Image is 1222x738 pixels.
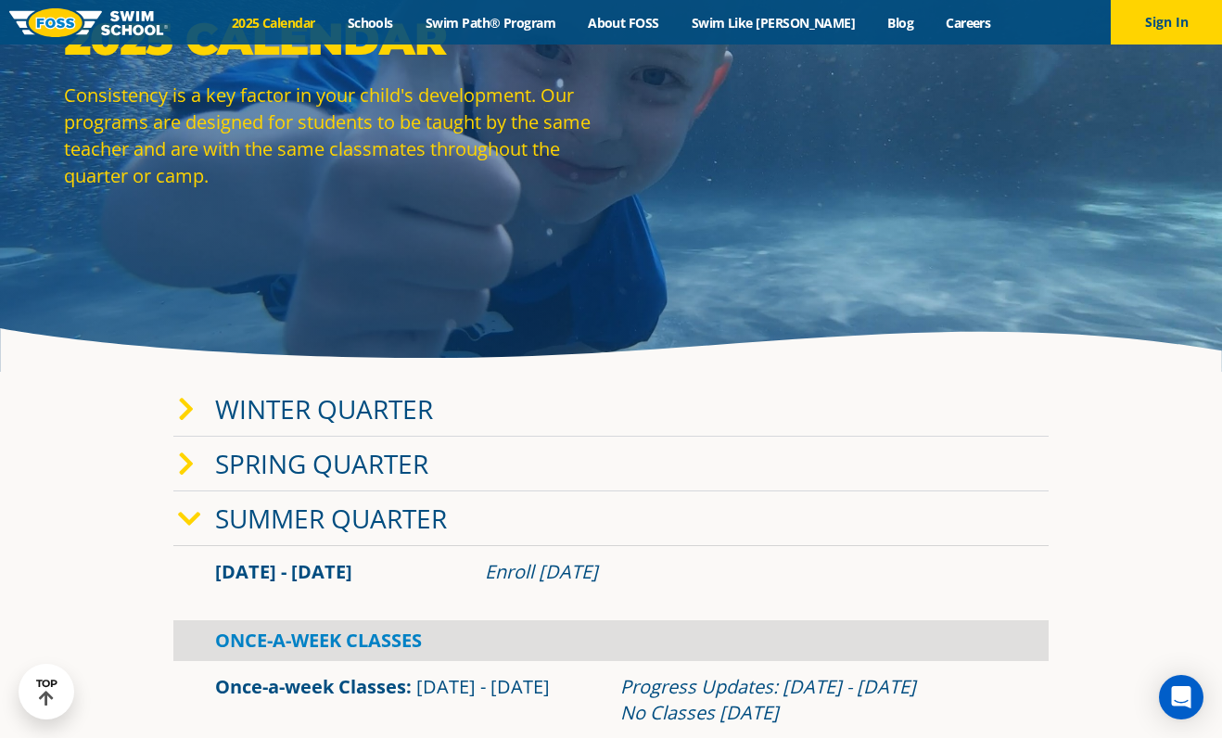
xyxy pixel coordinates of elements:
a: Swim Path® Program [409,14,571,32]
a: Once-a-week Classes [215,674,406,699]
a: Blog [872,14,930,32]
a: Schools [331,14,409,32]
a: About FOSS [572,14,676,32]
strong: 2025 Calendar [64,12,447,66]
span: [DATE] - [DATE] [215,559,352,584]
p: Consistency is a key factor in your child's development. Our programs are designed for students t... [64,82,602,189]
a: Careers [930,14,1007,32]
a: 2025 Calendar [215,14,331,32]
span: [DATE] - [DATE] [416,674,550,699]
div: Progress Updates: [DATE] - [DATE] No Classes [DATE] [620,674,1007,726]
a: Swim Like [PERSON_NAME] [675,14,872,32]
div: Open Intercom Messenger [1159,675,1203,719]
a: Summer Quarter [215,501,447,536]
div: TOP [36,678,57,706]
div: Enroll [DATE] [485,559,1007,585]
a: Winter Quarter [215,391,433,426]
img: FOSS Swim School Logo [9,8,168,37]
div: Once-A-Week Classes [173,620,1049,661]
a: Spring Quarter [215,446,428,481]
